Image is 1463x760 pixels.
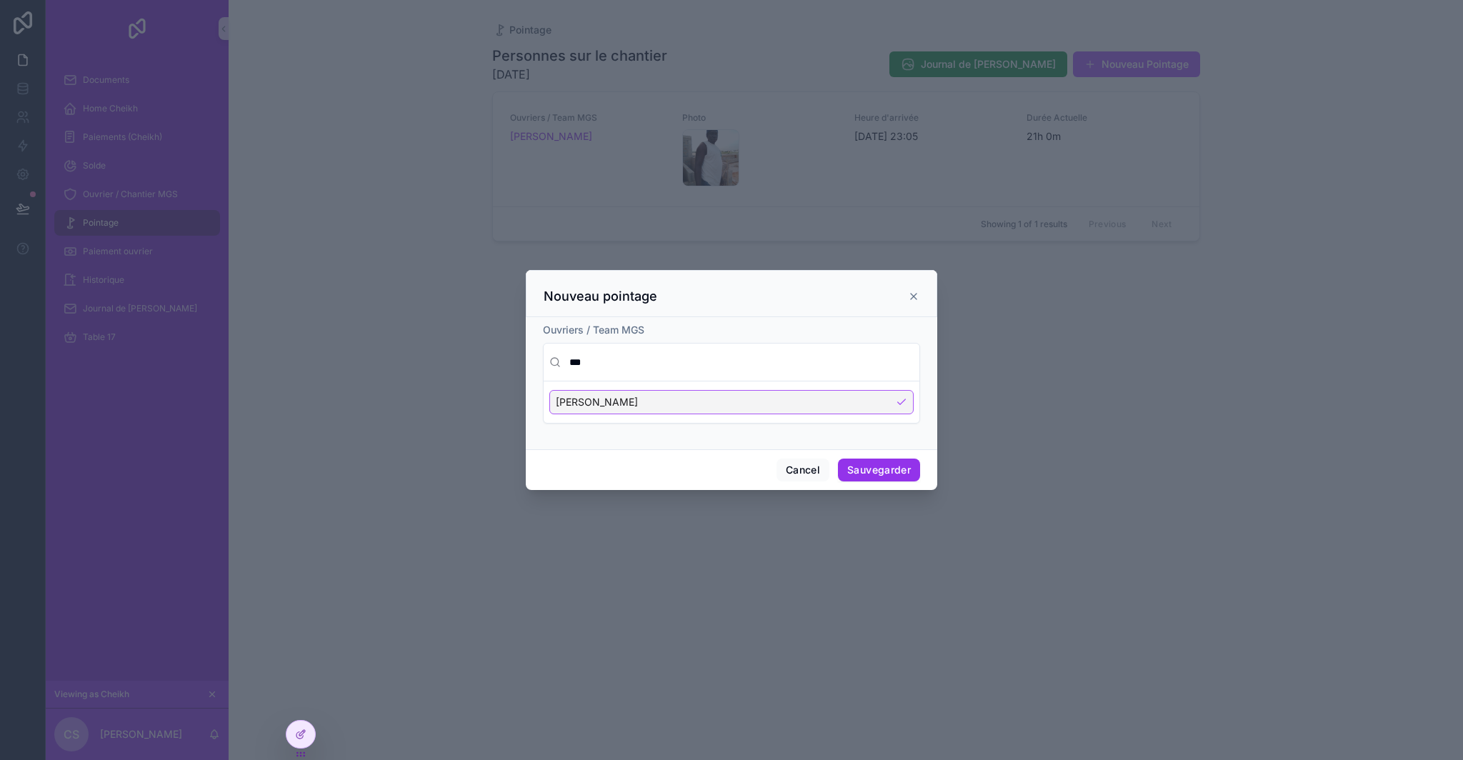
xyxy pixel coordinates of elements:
[556,395,638,409] span: [PERSON_NAME]
[543,324,644,336] span: Ouvriers / Team MGS
[544,381,919,423] div: Suggestions
[838,459,920,481] button: Sauvegarder
[544,288,657,305] h3: Nouveau pointage
[777,459,829,481] button: Cancel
